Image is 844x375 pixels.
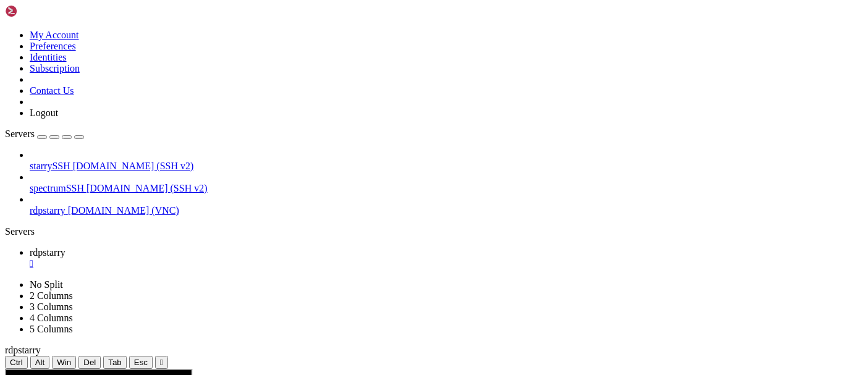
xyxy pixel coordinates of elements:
[5,5,76,17] img: Shellngn
[129,356,153,369] button: Esc
[68,205,179,216] span: [DOMAIN_NAME] (VNC)
[30,150,839,172] li: starrySSH [DOMAIN_NAME] (SSH v2)
[134,358,148,367] span: Esc
[30,107,58,118] a: Logout
[30,52,67,62] a: Identities
[30,194,839,216] li: rdpstarry [DOMAIN_NAME] (VNC)
[5,356,28,369] button: Ctrl
[30,279,63,290] a: No Split
[5,345,41,355] span: rdpstarry
[30,183,839,194] a: spectrumSSH [DOMAIN_NAME] (SSH v2)
[78,356,101,369] button: Del
[57,358,71,367] span: Win
[160,358,163,367] div: 
[30,205,65,216] span: rdpstarry
[5,129,84,139] a: Servers
[10,358,23,367] span: Ctrl
[30,258,839,269] a: 
[103,356,127,369] button: Tab
[30,247,839,269] a: rdpstarry
[87,183,208,193] span: [DOMAIN_NAME] (SSH v2)
[83,358,96,367] span: Del
[30,205,839,216] a: rdpstarry [DOMAIN_NAME] (VNC)
[108,358,122,367] span: Tab
[155,356,168,369] button: 
[30,161,70,171] span: starrySSH
[30,63,80,74] a: Subscription
[30,30,79,40] a: My Account
[30,41,76,51] a: Preferences
[30,247,65,258] span: rdpstarry
[30,85,74,96] a: Contact Us
[5,226,839,237] div: Servers
[30,301,73,312] a: 3 Columns
[30,161,839,172] a: starrySSH [DOMAIN_NAME] (SSH v2)
[30,313,73,323] a: 4 Columns
[30,183,84,193] span: spectrumSSH
[30,324,73,334] a: 5 Columns
[30,172,839,194] li: spectrumSSH [DOMAIN_NAME] (SSH v2)
[35,358,45,367] span: Alt
[73,161,194,171] span: [DOMAIN_NAME] (SSH v2)
[5,129,35,139] span: Servers
[52,356,76,369] button: Win
[30,356,50,369] button: Alt
[30,290,73,301] a: 2 Columns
